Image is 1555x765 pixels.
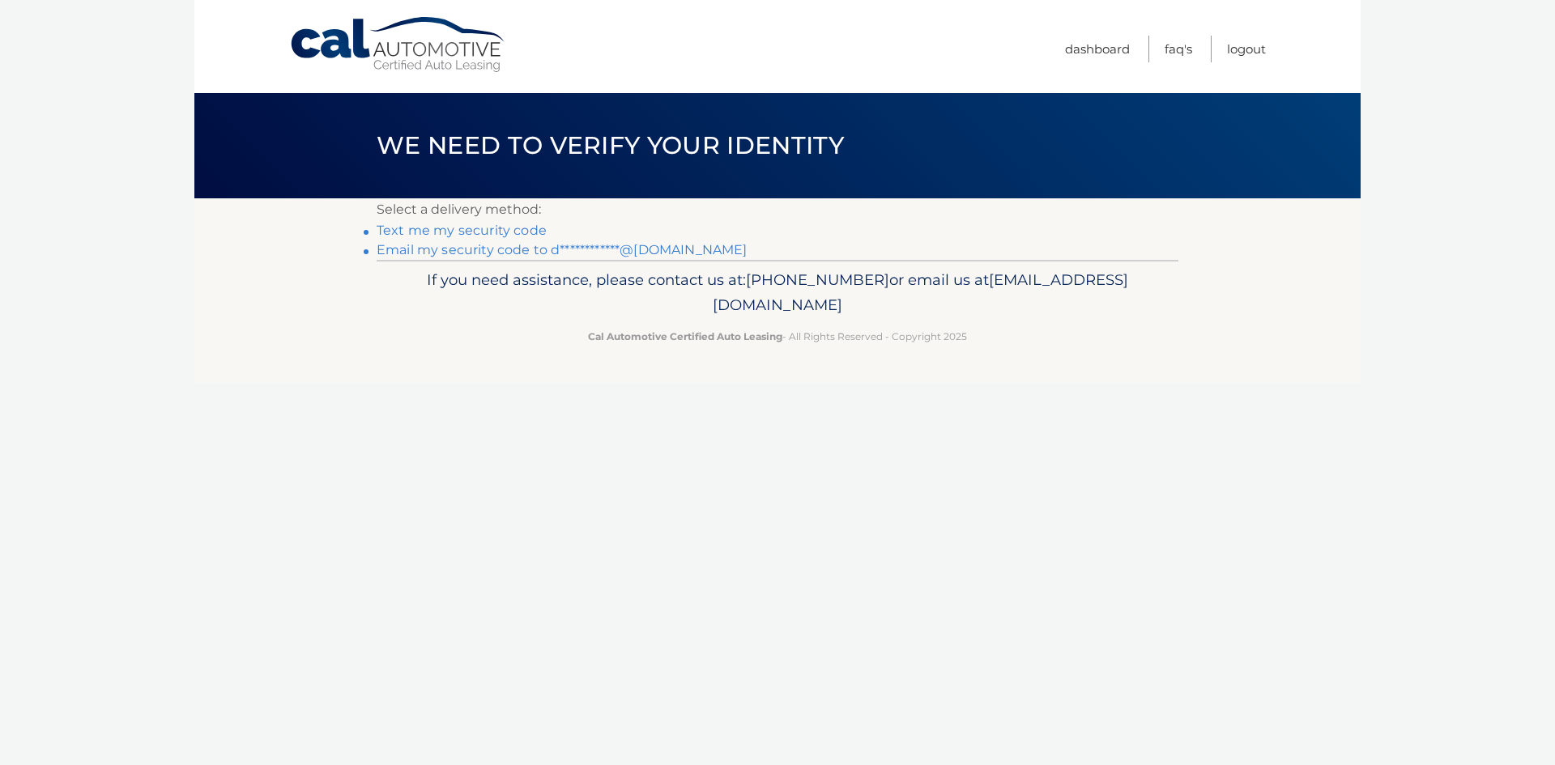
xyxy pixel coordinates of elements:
[588,330,782,342] strong: Cal Automotive Certified Auto Leasing
[387,267,1168,319] p: If you need assistance, please contact us at: or email us at
[377,223,547,238] a: Text me my security code
[289,16,508,74] a: Cal Automotive
[1165,36,1192,62] a: FAQ's
[377,198,1178,221] p: Select a delivery method:
[1065,36,1130,62] a: Dashboard
[387,328,1168,345] p: - All Rights Reserved - Copyright 2025
[377,130,844,160] span: We need to verify your identity
[746,270,889,289] span: [PHONE_NUMBER]
[1227,36,1266,62] a: Logout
